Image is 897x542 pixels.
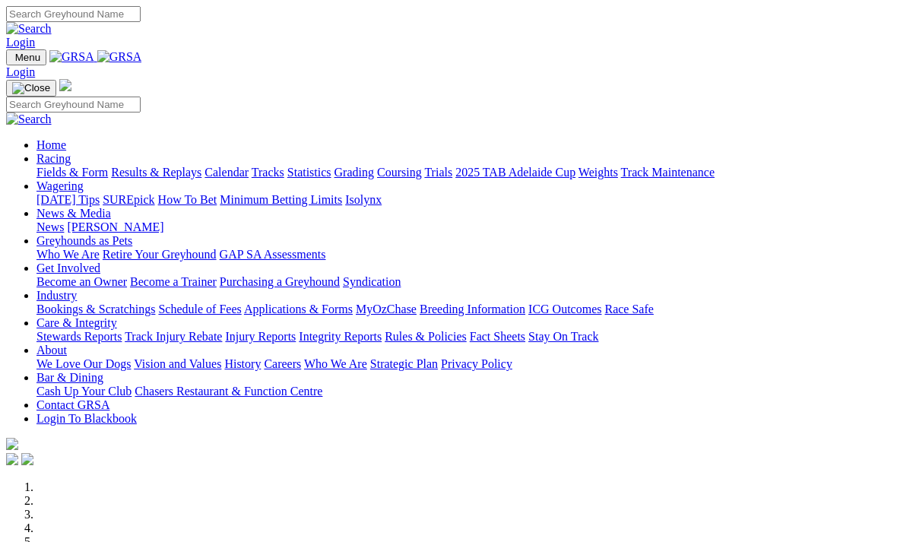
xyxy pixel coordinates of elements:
a: Rules & Policies [385,330,467,343]
a: Chasers Restaurant & Function Centre [135,385,322,398]
a: Stewards Reports [36,330,122,343]
img: Close [12,82,50,94]
img: logo-grsa-white.png [6,438,18,450]
input: Search [6,97,141,113]
div: About [36,357,891,371]
img: GRSA [97,50,142,64]
a: Cash Up Your Club [36,385,132,398]
a: Integrity Reports [299,330,382,343]
a: Calendar [204,166,249,179]
a: Injury Reports [225,330,296,343]
a: Login [6,65,35,78]
div: Bar & Dining [36,385,891,398]
img: GRSA [49,50,94,64]
a: Become a Trainer [130,275,217,288]
div: Industry [36,303,891,316]
a: Race Safe [604,303,653,315]
div: Get Involved [36,275,891,289]
a: About [36,344,67,357]
a: Trials [424,166,452,179]
img: facebook.svg [6,453,18,465]
a: Wagering [36,179,84,192]
a: Grading [334,166,374,179]
a: Login [6,36,35,49]
a: News & Media [36,207,111,220]
a: Industry [36,289,77,302]
a: Track Maintenance [621,166,715,179]
a: Careers [264,357,301,370]
a: Tracks [252,166,284,179]
a: How To Bet [158,193,217,206]
a: GAP SA Assessments [220,248,326,261]
img: logo-grsa-white.png [59,79,71,91]
a: Applications & Forms [244,303,353,315]
a: ICG Outcomes [528,303,601,315]
a: Who We Are [304,357,367,370]
a: [PERSON_NAME] [67,220,163,233]
a: History [224,357,261,370]
a: We Love Our Dogs [36,357,131,370]
div: News & Media [36,220,891,234]
a: SUREpick [103,193,154,206]
a: Breeding Information [420,303,525,315]
a: Coursing [377,166,422,179]
div: Racing [36,166,891,179]
img: Search [6,22,52,36]
a: Bar & Dining [36,371,103,384]
a: Purchasing a Greyhound [220,275,340,288]
div: Wagering [36,193,891,207]
div: Greyhounds as Pets [36,248,891,261]
div: Care & Integrity [36,330,891,344]
a: Privacy Policy [441,357,512,370]
a: Contact GRSA [36,398,109,411]
img: twitter.svg [21,453,33,465]
a: Bookings & Scratchings [36,303,155,315]
a: Syndication [343,275,401,288]
button: Toggle navigation [6,49,46,65]
a: Isolynx [345,193,382,206]
a: Fact Sheets [470,330,525,343]
a: [DATE] Tips [36,193,100,206]
a: Strategic Plan [370,357,438,370]
a: Login To Blackbook [36,412,137,425]
a: Stay On Track [528,330,598,343]
a: News [36,220,64,233]
a: Greyhounds as Pets [36,234,132,247]
a: Weights [578,166,618,179]
a: Retire Your Greyhound [103,248,217,261]
a: Track Injury Rebate [125,330,222,343]
a: Home [36,138,66,151]
a: Who We Are [36,248,100,261]
a: Minimum Betting Limits [220,193,342,206]
a: Get Involved [36,261,100,274]
a: 2025 TAB Adelaide Cup [455,166,575,179]
a: Fields & Form [36,166,108,179]
a: Results & Replays [111,166,201,179]
a: Vision and Values [134,357,221,370]
a: Statistics [287,166,331,179]
a: MyOzChase [356,303,417,315]
input: Search [6,6,141,22]
a: Become an Owner [36,275,127,288]
img: Search [6,113,52,126]
span: Menu [15,52,40,63]
a: Racing [36,152,71,165]
a: Care & Integrity [36,316,117,329]
button: Toggle navigation [6,80,56,97]
a: Schedule of Fees [158,303,241,315]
